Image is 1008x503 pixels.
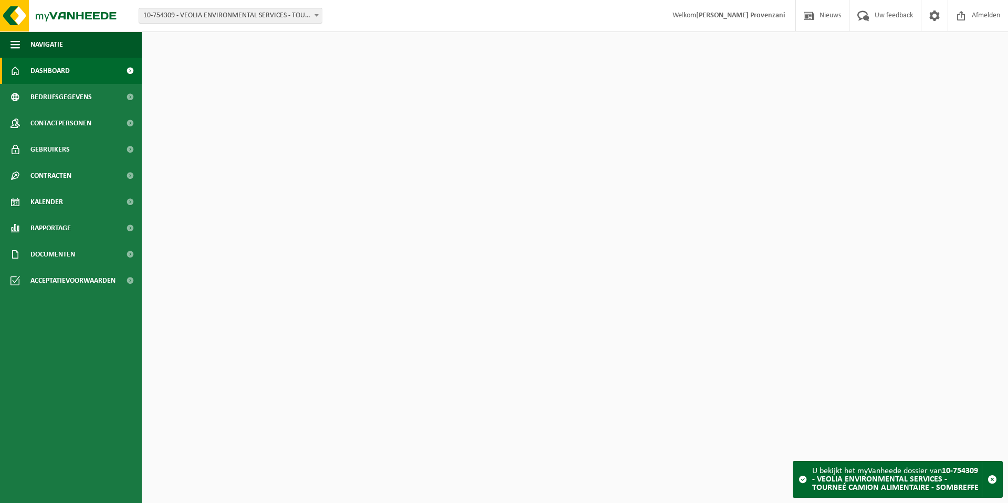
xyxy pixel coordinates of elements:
[30,267,115,294] span: Acceptatievoorwaarden
[139,8,322,24] span: 10-754309 - VEOLIA ENVIRONMENTAL SERVICES - TOURNEÉ CAMION ALIMENTAIRE - SOMBREFFE
[30,241,75,267] span: Documenten
[30,58,70,84] span: Dashboard
[30,84,92,110] span: Bedrijfsgegevens
[139,8,322,23] span: 10-754309 - VEOLIA ENVIRONMENTAL SERVICES - TOURNEÉ CAMION ALIMENTAIRE - SOMBREFFE
[696,12,785,19] strong: [PERSON_NAME] Provenzani
[812,462,982,497] div: U bekijkt het myVanheede dossier van
[30,189,63,215] span: Kalender
[30,136,70,163] span: Gebruikers
[30,110,91,136] span: Contactpersonen
[30,215,71,241] span: Rapportage
[30,31,63,58] span: Navigatie
[30,163,71,189] span: Contracten
[812,467,979,492] strong: 10-754309 - VEOLIA ENVIRONMENTAL SERVICES - TOURNEÉ CAMION ALIMENTAIRE - SOMBREFFE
